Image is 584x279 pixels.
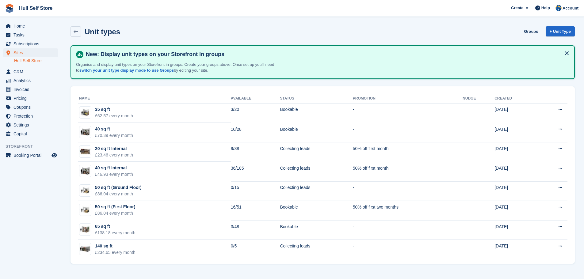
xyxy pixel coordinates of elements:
div: £70.39 every month [95,132,133,139]
a: Groups [521,26,540,36]
div: 50 sq ft (First Floor) [95,204,135,210]
span: Subscriptions [13,40,50,48]
td: 50% off first month [353,162,463,181]
div: 65 sq ft [95,223,136,230]
a: menu [3,67,58,76]
td: 9/38 [231,142,280,162]
a: menu [3,85,58,94]
td: Collecting leads [280,142,353,162]
span: Create [511,5,523,11]
a: Hull Self Store [17,3,55,13]
div: £86.04 every month [95,210,135,217]
td: 0/15 [231,181,280,201]
td: [DATE] [494,181,536,201]
td: 16/51 [231,201,280,221]
a: menu [3,130,58,138]
span: Capital [13,130,50,138]
td: Collecting leads [280,181,353,201]
a: menu [3,76,58,85]
span: Home [13,22,50,30]
td: 0/5 [231,240,280,259]
a: menu [3,103,58,111]
td: [DATE] [494,162,536,181]
div: £62.57 every month [95,113,133,119]
span: Settings [13,121,50,129]
div: £23.46 every month [95,152,133,158]
td: Collecting leads [280,240,353,259]
td: Bookable [280,201,353,221]
span: Protection [13,112,50,120]
td: - [353,220,463,240]
td: [DATE] [494,103,536,123]
div: 35 sq ft [95,106,133,113]
th: Status [280,94,353,104]
th: Name [78,94,231,104]
div: 40 sq ft [95,126,133,132]
div: £46.93 every month [95,171,133,178]
h2: Unit types [85,28,120,36]
td: 3/20 [231,103,280,123]
span: Analytics [13,76,50,85]
td: - [353,123,463,142]
div: 20 sq ft Internal [95,145,133,152]
img: 140-sqft-unit.jpg [79,244,91,253]
img: stora-icon-8386f47178a22dfd0bd8f6a31ec36ba5ce8667c1dd55bd0f319d3a0aa187defe.svg [5,4,14,13]
span: Pricing [13,94,50,103]
div: 40 sq ft Internal [95,165,133,171]
span: Storefront [6,143,61,149]
img: 50-sqft-unit.jpg [79,186,91,195]
img: 35-sqft-unit.jpg [79,108,91,117]
td: [DATE] [494,220,536,240]
th: Promotion [353,94,463,104]
td: [DATE] [494,240,536,259]
img: 50-sqft-unit.jpg [79,205,91,214]
th: Nudge [463,94,494,104]
a: menu [3,121,58,129]
a: switch your unit type display mode to use Groups [79,68,174,73]
td: 50% off first two months [353,201,463,221]
td: [DATE] [494,201,536,221]
span: Invoices [13,85,50,94]
td: 3/48 [231,220,280,240]
th: Created [494,94,536,104]
span: CRM [13,67,50,76]
a: menu [3,22,58,30]
span: Account [563,5,578,11]
p: Organise and display unit types on your Storefront in groups. Create your groups above. Once set ... [76,62,291,74]
div: £86.04 every month [95,191,142,197]
a: + Unit Type [546,26,575,36]
a: menu [3,48,58,57]
td: - [353,103,463,123]
td: [DATE] [494,142,536,162]
div: £234.65 every month [95,249,136,256]
a: menu [3,151,58,160]
img: 40-sqft-unit%20(1).jpg [79,128,91,137]
th: Available [231,94,280,104]
a: Hull Self Store [14,58,58,64]
img: Screenshot%202024-12-03%20103022.jpg [79,146,91,157]
a: Preview store [51,152,58,159]
div: £138.18 every month [95,230,136,236]
span: Sites [13,48,50,57]
td: 10/28 [231,123,280,142]
a: menu [3,40,58,48]
h4: New: Display unit types on your Storefront in groups [83,51,569,58]
td: 50% off first month [353,142,463,162]
span: Booking Portal [13,151,50,160]
img: Hull Self Store [555,5,562,11]
div: 50 sq ft (Ground Floor) [95,184,142,191]
img: 40-sqft-unit%20(1).jpg [79,167,91,175]
span: Help [541,5,550,11]
td: Bookable [280,123,353,142]
a: menu [3,31,58,39]
a: menu [3,112,58,120]
td: 36/185 [231,162,280,181]
td: - [353,240,463,259]
div: 140 sq ft [95,243,136,249]
span: Tasks [13,31,50,39]
td: [DATE] [494,123,536,142]
td: Bookable [280,220,353,240]
td: Bookable [280,103,353,123]
span: Coupons [13,103,50,111]
td: - [353,181,463,201]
